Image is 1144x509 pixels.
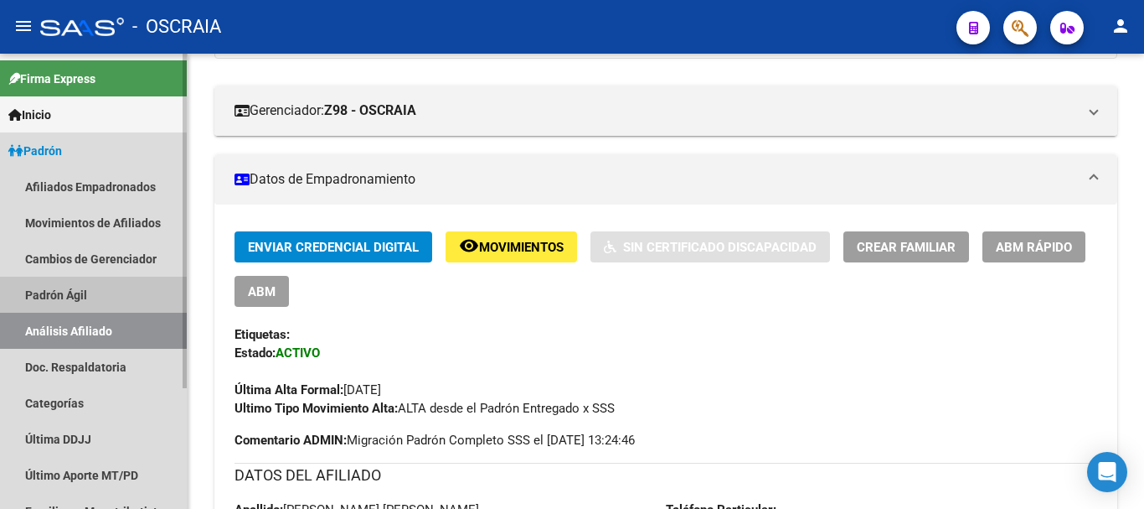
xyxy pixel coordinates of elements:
[13,16,33,36] mat-icon: menu
[1087,452,1127,492] div: Open Intercom Messenger
[234,101,1077,120] mat-panel-title: Gerenciador:
[234,327,290,342] strong: Etiquetas:
[843,231,969,262] button: Crear Familiar
[1111,16,1131,36] mat-icon: person
[590,231,830,262] button: Sin Certificado Discapacidad
[234,401,398,416] strong: Ultimo Tipo Movimiento Alta:
[132,8,221,45] span: - OSCRAIA
[446,231,577,262] button: Movimientos
[234,276,289,307] button: ABM
[8,142,62,160] span: Padrón
[982,231,1085,262] button: ABM Rápido
[623,240,817,255] span: Sin Certificado Discapacidad
[857,240,956,255] span: Crear Familiar
[996,240,1072,255] span: ABM Rápido
[234,401,615,416] span: ALTA desde el Padrón Entregado x SSS
[234,231,432,262] button: Enviar Credencial Digital
[214,154,1117,205] mat-expansion-panel-header: Datos de Empadronamiento
[8,70,95,88] span: Firma Express
[234,431,635,449] span: Migración Padrón Completo SSS el [DATE] 13:24:46
[248,284,276,299] span: ABM
[459,236,479,256] mat-icon: remove_red_eye
[276,345,320,361] strong: ACTIVO
[324,101,416,120] strong: Z98 - OSCRAIA
[234,345,276,361] strong: Estado:
[8,106,51,124] span: Inicio
[234,382,343,397] strong: Última Alta Formal:
[248,240,419,255] span: Enviar Credencial Digital
[234,170,1077,189] mat-panel-title: Datos de Empadronamiento
[479,240,564,255] span: Movimientos
[234,433,347,448] strong: Comentario ADMIN:
[234,464,1097,487] h3: DATOS DEL AFILIADO
[234,382,381,397] span: [DATE]
[214,86,1117,136] mat-expansion-panel-header: Gerenciador:Z98 - OSCRAIA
